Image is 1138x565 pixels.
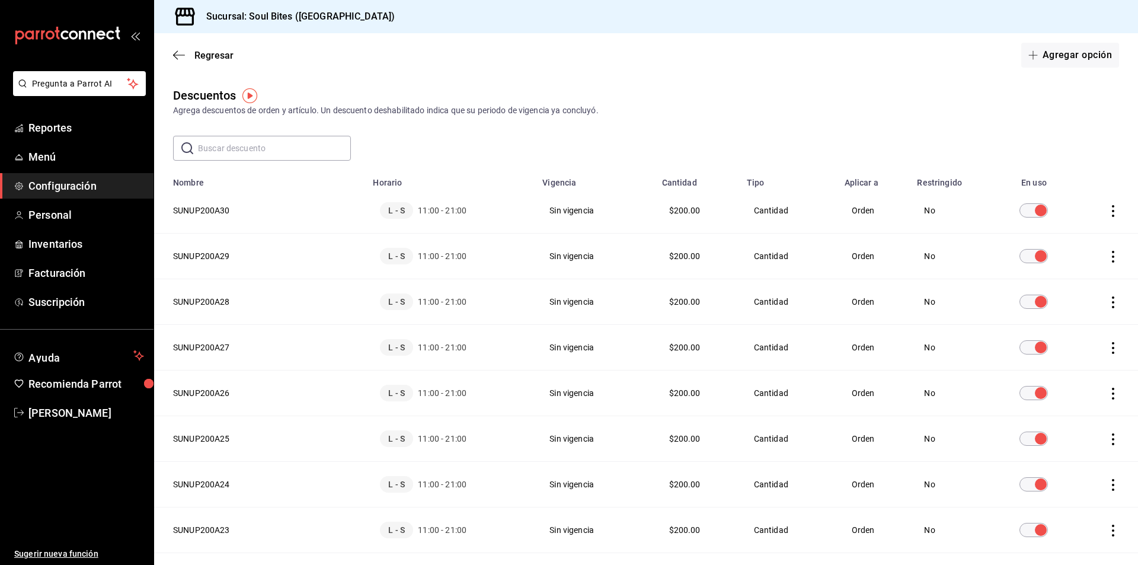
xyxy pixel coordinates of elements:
[154,507,366,553] th: SUNUP200A23
[837,462,910,507] td: Orden
[837,188,910,234] td: Orden
[194,50,234,61] span: Regresar
[28,149,144,165] span: Menú
[28,265,144,281] span: Facturación
[1107,296,1119,308] button: actions
[380,476,413,493] span: L - S
[1107,342,1119,354] button: actions
[418,524,466,536] span: 11:00 - 21:00
[154,188,366,234] th: SUNUP200A30
[380,430,413,447] span: L - S
[837,507,910,553] td: Orden
[910,170,993,188] th: Restringido
[740,188,837,234] td: Cantidad
[380,248,413,264] span: L - S
[380,202,413,219] span: L - S
[740,234,837,279] td: Cantidad
[669,525,701,535] span: $200.00
[28,376,144,392] span: Recomienda Parrot
[380,339,413,356] span: L - S
[173,87,236,104] div: Descuentos
[8,86,146,98] a: Pregunta a Parrot AI
[535,279,654,325] td: Sin vigencia
[669,480,701,489] span: $200.00
[535,507,654,553] td: Sin vigencia
[535,462,654,507] td: Sin vigencia
[28,178,144,194] span: Configuración
[837,234,910,279] td: Orden
[14,548,144,560] span: Sugerir nueva función
[197,9,395,24] h3: Sucursal: Soul Bites ([GEOGRAPHIC_DATA])
[418,205,466,216] span: 11:00 - 21:00
[740,462,837,507] td: Cantidad
[669,343,701,352] span: $200.00
[535,188,654,234] td: Sin vigencia
[173,104,1119,117] div: Agrega descuentos de orden y artículo. Un descuento deshabilitado indica que su periodo de vigenc...
[32,78,127,90] span: Pregunta a Parrot AI
[1107,525,1119,537] button: actions
[740,507,837,553] td: Cantidad
[418,296,466,308] span: 11:00 - 21:00
[535,170,654,188] th: Vigencia
[910,234,993,279] td: No
[13,71,146,96] button: Pregunta a Parrot AI
[535,325,654,371] td: Sin vigencia
[28,207,144,223] span: Personal
[535,234,654,279] td: Sin vigencia
[669,206,701,215] span: $200.00
[669,251,701,261] span: $200.00
[130,31,140,40] button: open_drawer_menu
[837,325,910,371] td: Orden
[740,325,837,371] td: Cantidad
[28,236,144,252] span: Inventarios
[198,136,351,160] input: Buscar descuento
[154,325,366,371] th: SUNUP200A27
[740,170,837,188] th: Tipo
[910,371,993,416] td: No
[993,170,1074,188] th: En uso
[380,385,413,401] span: L - S
[154,279,366,325] th: SUNUP200A28
[535,416,654,462] td: Sin vigencia
[837,371,910,416] td: Orden
[154,371,366,416] th: SUNUP200A26
[28,120,144,136] span: Reportes
[837,279,910,325] td: Orden
[910,507,993,553] td: No
[910,279,993,325] td: No
[380,522,413,538] span: L - S
[837,416,910,462] td: Orden
[1107,388,1119,400] button: actions
[366,170,535,188] th: Horario
[740,279,837,325] td: Cantidad
[740,416,837,462] td: Cantidad
[910,462,993,507] td: No
[910,416,993,462] td: No
[669,297,701,307] span: $200.00
[418,433,466,445] span: 11:00 - 21:00
[910,188,993,234] td: No
[418,250,466,262] span: 11:00 - 21:00
[1107,251,1119,263] button: actions
[28,294,144,310] span: Suscripción
[242,88,257,103] img: Tooltip marker
[380,293,413,310] span: L - S
[740,371,837,416] td: Cantidad
[837,170,910,188] th: Aplicar a
[1021,43,1119,68] button: Agregar opción
[28,405,144,421] span: [PERSON_NAME]
[655,170,740,188] th: Cantidad
[154,462,366,507] th: SUNUP200A24
[535,371,654,416] td: Sin vigencia
[173,50,234,61] button: Regresar
[154,416,366,462] th: SUNUP200A25
[1107,205,1119,217] button: actions
[418,478,466,490] span: 11:00 - 21:00
[669,388,701,398] span: $200.00
[669,434,701,443] span: $200.00
[910,325,993,371] td: No
[1107,433,1119,445] button: actions
[154,234,366,279] th: SUNUP200A29
[418,341,466,353] span: 11:00 - 21:00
